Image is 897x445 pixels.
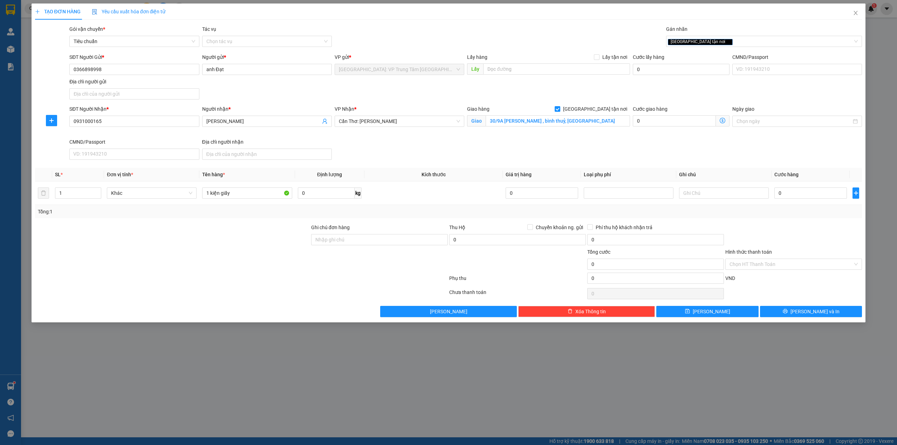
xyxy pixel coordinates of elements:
button: printer[PERSON_NAME] và In [760,306,862,317]
span: Đơn vị tính [107,172,133,177]
span: Định lượng [317,172,342,177]
th: Ghi chú [676,168,772,182]
span: [PERSON_NAME] [693,308,730,315]
div: SĐT Người Nhận [69,105,199,113]
label: Cước lấy hàng [633,54,664,60]
span: printer [783,309,788,314]
span: Yêu cầu xuất hóa đơn điện tử [92,9,166,14]
span: close [853,10,858,16]
span: Giao [467,115,486,126]
span: delete [568,309,573,314]
span: SL [55,172,61,177]
span: save [685,309,690,314]
span: [PHONE_NUMBER] - [DOMAIN_NAME] [18,42,118,68]
span: kg [355,187,362,199]
span: [GEOGRAPHIC_DATA] tận nơi [560,105,630,113]
span: Kích thước [422,172,446,177]
input: Địa chỉ của người gửi [69,88,199,100]
div: SĐT Người Gửi [69,53,199,61]
input: Cước giao hàng [633,115,716,126]
span: Khác [111,188,192,198]
div: CMND/Passport [69,138,199,146]
input: Dọc đường [483,63,630,75]
span: Gói vận chuyển [69,26,105,32]
span: [PERSON_NAME] và In [790,308,840,315]
label: Ngày giao [732,106,754,112]
label: Ghi chú đơn hàng [311,225,350,230]
button: Close [846,4,865,23]
span: Chuyển khoản ng. gửi [533,224,586,231]
span: user-add [322,118,328,124]
input: Cước lấy hàng [633,64,730,75]
input: Ghi Chú [679,187,769,199]
input: Giao tận nơi [486,115,630,126]
input: VD: Bàn, Ghế [202,187,292,199]
span: plus [853,190,859,196]
div: Người nhận [202,105,332,113]
span: [GEOGRAPHIC_DATA] tận nơi [668,39,733,45]
span: Cần Thơ: Kho Ninh Kiều [339,116,460,126]
div: Tổng: 1 [38,208,346,215]
div: Người gửi [202,53,332,61]
button: [PERSON_NAME] [380,306,517,317]
span: Tổng cước [587,249,610,255]
span: Lấy hàng [467,54,487,60]
button: delete [38,187,49,199]
input: Ghi chú đơn hàng [311,234,448,245]
div: Phụ thu [448,274,587,287]
span: Cước hàng [774,172,799,177]
div: Địa chỉ người nhận [202,138,332,146]
span: Khánh Hòa: VP Trung Tâm TP Nha Trang [339,64,460,75]
div: Chưa thanh toán [448,288,587,301]
span: [PERSON_NAME] [430,308,467,315]
span: close [726,40,730,43]
div: Địa chỉ người gửi [69,78,199,85]
span: dollar-circle [720,118,725,123]
span: Tên hàng [202,172,225,177]
button: plus [46,115,57,126]
span: Giao hàng [467,106,489,112]
div: VP gửi [335,53,464,61]
span: Thu Hộ [449,225,465,230]
span: Tiêu chuẩn [74,36,195,47]
button: plus [853,187,859,199]
input: 0 [506,187,578,199]
label: Tác vụ [202,26,216,32]
span: Lấy tận nơi [600,53,630,61]
strong: (Công Ty TNHH Chuyển Phát Nhanh Bảo An - MST: 0109597835) [15,28,120,40]
label: Cước giao hàng [633,106,667,112]
label: Hình thức thanh toán [725,249,772,255]
th: Loại phụ phí [581,168,676,182]
button: save[PERSON_NAME] [656,306,759,317]
button: deleteXóa Thông tin [518,306,655,317]
div: CMND/Passport [732,53,862,61]
strong: BIÊN NHẬN VẬN CHUYỂN BẢO AN EXPRESS [17,10,118,26]
span: plus [35,9,40,14]
label: Gán nhãn [666,26,687,32]
span: VND [725,275,735,281]
input: Ngày giao [737,117,851,125]
span: Giá trị hàng [506,172,532,177]
span: VP Nhận [335,106,354,112]
span: Xóa Thông tin [575,308,606,315]
input: Địa chỉ của người nhận [202,149,332,160]
img: icon [92,9,97,15]
span: TẠO ĐƠN HÀNG [35,9,81,14]
span: Phí thu hộ khách nhận trả [593,224,655,231]
span: Lấy [467,63,483,75]
span: plus [46,118,57,123]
